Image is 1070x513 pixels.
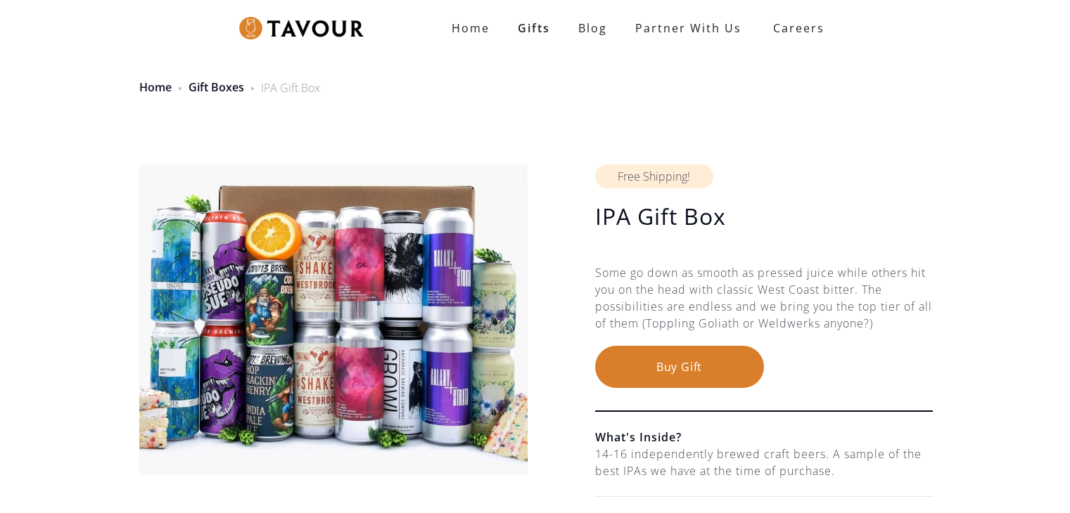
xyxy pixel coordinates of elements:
[189,79,244,95] a: Gift Boxes
[595,202,933,230] h1: IPA Gift Box
[621,14,756,42] a: partner with us
[773,14,824,42] strong: Careers
[504,14,564,42] a: Gifts
[595,429,933,446] h6: What's Inside?
[139,79,172,95] a: Home
[595,164,713,188] div: Free Shipping!
[261,79,320,96] div: IPA Gift Box
[452,20,490,36] strong: Home
[595,446,933,479] div: 14-16 independently brewed craft beers. A sample of the best IPAs we have at the time of purchase.
[756,8,835,48] a: Careers
[438,14,504,42] a: Home
[564,14,621,42] a: Blog
[595,346,764,388] button: Buy Gift
[595,264,933,346] div: Some go down as smooth as pressed juice while others hit you on the head with classic West Coast ...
